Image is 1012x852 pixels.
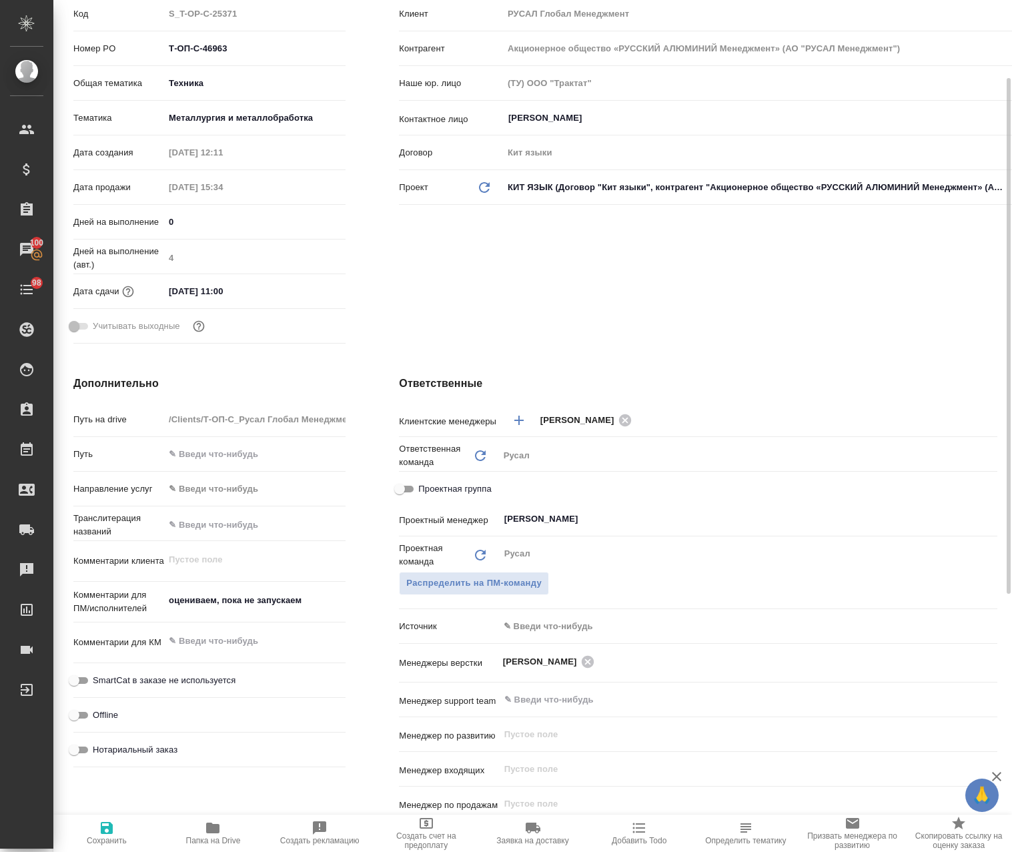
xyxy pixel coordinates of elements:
[169,482,330,496] div: ✎ Введи что-нибудь
[186,836,241,845] span: Папка на Drive
[905,815,1012,852] button: Скопировать ссылку на оценку заказа
[399,620,498,633] p: Источник
[399,42,503,55] p: Контрагент
[503,796,966,812] input: Пустое поле
[73,245,164,272] p: Дней на выполнение (авт.)
[164,410,346,429] input: Пустое поле
[503,692,949,708] input: ✎ Введи что-нибудь
[73,285,119,298] p: Дата сдачи
[73,181,164,194] p: Дата продажи
[399,415,498,428] p: Клиентские менеджеры
[93,709,118,722] span: Offline
[503,404,535,436] button: Добавить менеджера
[73,413,164,426] p: Путь на drive
[164,107,346,129] div: Металлургия и металлобработка
[480,815,586,852] button: Заявка на доставку
[399,514,498,527] p: Проектный менеджер
[93,320,180,333] span: Учитывать выходные
[965,779,999,812] button: 🙏
[990,419,993,422] button: Open
[164,72,346,95] div: Техника
[990,699,993,701] button: Open
[399,146,503,159] p: Договор
[280,836,360,845] span: Создать рекламацию
[73,482,164,496] p: Направление услуг
[807,831,898,850] span: Призвать менеджера по развитию
[399,572,549,595] button: Распределить на ПМ-команду
[799,815,906,852] button: Призвать менеджера по развитию
[190,318,207,335] button: Выбери, если сб и вс нужно считать рабочими днями для выполнения заказа.
[53,815,160,852] button: Сохранить
[399,764,498,777] p: Менеджер входящих
[990,661,993,663] button: Open
[164,39,346,58] input: ✎ Введи что-нибудь
[164,478,346,500] div: ✎ Введи что-нибудь
[164,589,346,612] textarea: оцениваем, пока не запускаем
[692,815,799,852] button: Определить тематику
[164,143,281,162] input: Пустое поле
[399,799,498,812] p: Менеджер по продажам
[496,836,568,845] span: Заявка на доставку
[399,113,503,126] p: Контактное лицо
[73,77,164,90] p: Общая тематика
[399,729,498,743] p: Менеджер по развитию
[73,111,164,125] p: Тематика
[164,282,281,301] input: ✎ Введи что-нибудь
[87,836,127,845] span: Сохранить
[73,7,164,21] p: Код
[266,815,373,852] button: Создать рекламацию
[73,216,164,229] p: Дней на выполнение
[399,376,997,392] h4: Ответственные
[119,283,137,300] button: Если добавить услуги и заполнить их объемом, то дата рассчитается автоматически
[73,588,164,615] p: Комментарии для ПМ/исполнителей
[73,448,164,461] p: Путь
[540,414,622,427] span: [PERSON_NAME]
[399,7,503,21] p: Клиент
[540,412,636,428] div: [PERSON_NAME]
[705,836,786,845] span: Определить тематику
[73,512,164,538] p: Транслитерация названий
[913,831,1004,850] span: Скопировать ссылку на оценку заказа
[373,815,480,852] button: Создать счет на предоплату
[503,653,599,670] div: [PERSON_NAME]
[503,761,966,777] input: Пустое поле
[399,572,549,595] span: В заказе уже есть ответственный ПМ или ПМ группа
[612,836,666,845] span: Добавить Todo
[499,444,997,467] div: Русал
[504,620,981,633] div: ✎ Введи что-нибудь
[3,273,50,306] a: 98
[160,815,267,852] button: Папка на Drive
[399,657,498,670] p: Менеджеры верстки
[164,177,281,197] input: Пустое поле
[164,4,346,23] input: Пустое поле
[586,815,692,852] button: Добавить Todo
[399,542,472,568] p: Проектная команда
[73,554,164,568] p: Комментарии клиента
[73,636,164,649] p: Комментарии для КМ
[399,77,503,90] p: Наше юр. лицо
[399,181,428,194] p: Проект
[164,248,346,268] input: Пустое поле
[93,674,235,687] span: SmartCat в заказе не используется
[503,727,966,743] input: Пустое поле
[3,233,50,266] a: 100
[22,236,52,250] span: 100
[503,655,585,669] span: [PERSON_NAME]
[499,615,997,638] div: ✎ Введи что-нибудь
[73,42,164,55] p: Номер PO
[164,212,346,232] input: ✎ Введи что-нибудь
[381,831,472,850] span: Создать счет на предоплату
[990,518,993,520] button: Open
[418,482,491,496] span: Проектная группа
[73,376,346,392] h4: Дополнительно
[164,444,346,464] input: ✎ Введи что-нибудь
[399,442,472,469] p: Ответственная команда
[164,515,346,534] input: ✎ Введи что-нибудь
[73,146,164,159] p: Дата создания
[971,781,993,809] span: 🙏
[406,576,542,591] span: Распределить на ПМ-команду
[399,695,498,708] p: Менеджер support team
[93,743,177,757] span: Нотариальный заказ
[24,276,49,290] span: 98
